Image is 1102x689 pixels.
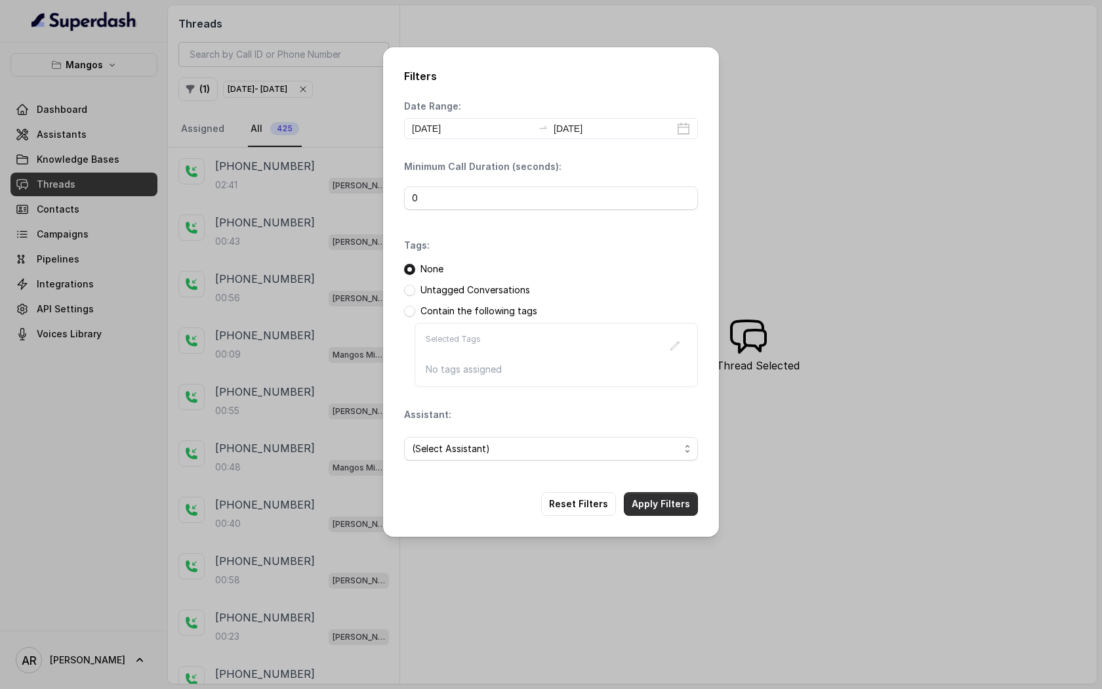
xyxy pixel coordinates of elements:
span: (Select Assistant) [412,441,680,457]
p: None [420,262,443,276]
button: Apply Filters [624,492,698,516]
p: Date Range: [404,100,461,113]
p: Assistant: [404,408,451,421]
p: Tags: [404,239,430,252]
input: Start date [412,121,533,136]
span: swap-right [538,122,548,133]
input: End date [554,121,674,136]
p: No tags assigned [426,363,687,376]
span: to [538,122,548,133]
p: Contain the following tags [420,304,537,318]
p: Selected Tags [426,334,481,358]
button: (Select Assistant) [404,437,698,461]
p: Untagged Conversations [420,283,530,297]
button: Reset Filters [541,492,616,516]
h2: Filters [404,68,698,84]
p: Minimum Call Duration (seconds): [404,160,561,173]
